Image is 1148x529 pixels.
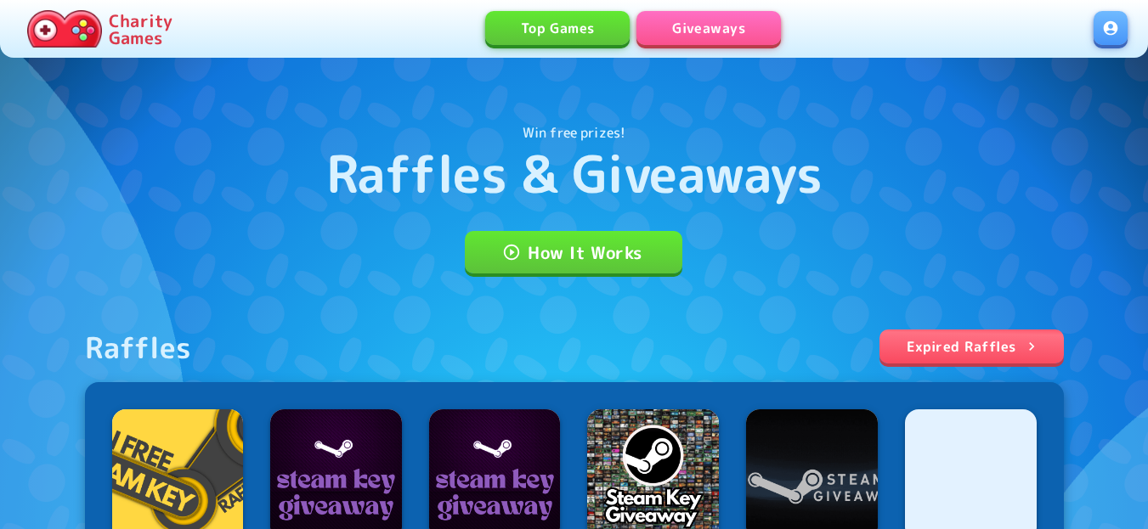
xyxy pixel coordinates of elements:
a: Expired Raffles [879,329,1064,363]
h1: Raffles & Giveaways [326,143,823,204]
a: How It Works [465,231,682,273]
img: Charity.Games [27,10,102,48]
div: Raffles [85,329,192,365]
a: Giveaways [636,11,781,45]
a: Top Games [485,11,630,45]
p: Charity Games [109,12,172,46]
p: Win free prizes! [523,122,625,143]
a: Charity Games [20,7,179,51]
